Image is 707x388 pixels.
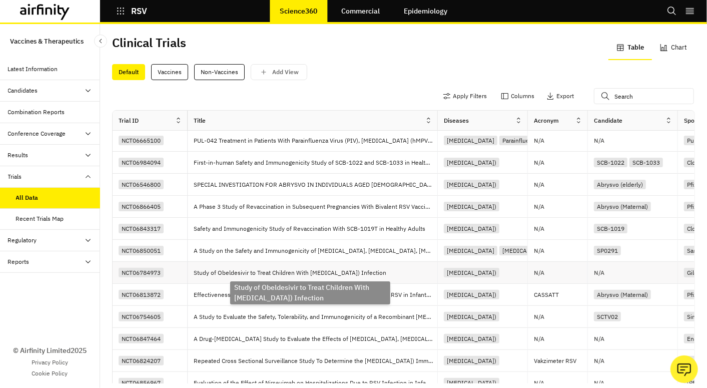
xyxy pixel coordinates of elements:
[534,160,544,166] p: N/A
[594,158,627,167] div: SCB-1022
[534,380,544,386] p: N/A
[684,290,705,299] div: Pfizer
[194,268,390,278] p: Study of Obeldesivir to Treat Children With [MEDICAL_DATA]) Infection
[444,334,499,343] div: [MEDICAL_DATA])
[8,257,30,266] div: Reports
[194,116,206,125] div: Title
[444,356,499,365] div: [MEDICAL_DATA])
[546,88,574,104] button: Export
[594,88,694,104] input: Search
[444,290,499,299] div: [MEDICAL_DATA])
[534,182,544,188] p: N/A
[443,88,487,104] button: Apply Filters
[194,246,437,256] p: A Study on the Safety and Immunogenicity of [MEDICAL_DATA], [MEDICAL_DATA], [MEDICAL_DATA] and Pa...
[684,202,705,211] div: Pfizer
[251,64,307,80] button: save changes
[8,172,22,181] div: Trials
[112,64,145,80] div: Default
[119,202,164,211] div: NCT06866405
[119,268,164,277] div: NCT06784973
[112,36,186,50] h2: Clinical Trials
[194,378,437,388] p: Evaluation of the Effect of Nirsevimab on Hospitalizations Due to RSV Infection in Infants Under ...
[194,290,437,300] p: Effectiveness of ABRYSVO® Maternal [MEDICAL_DATA]) Vaccine Against RSV in Infants in [GEOGRAPHIC_...
[594,180,646,189] div: Abrysvo (elderly)
[594,358,604,364] p: N/A
[131,7,147,16] p: RSV
[119,136,164,145] div: NCT06665100
[10,32,84,51] p: Vaccines & Therapeutics
[16,214,64,223] div: Recent Trials Map
[594,270,604,276] p: N/A
[119,246,164,255] div: NCT06850051
[8,65,58,74] div: Latest Information
[534,290,587,300] p: CASSATT
[594,116,622,125] div: Candidate
[94,35,107,48] button: Close Sidebar
[8,151,29,160] div: Results
[652,36,695,60] button: Chart
[594,246,621,255] div: SP0291
[444,224,499,233] div: [MEDICAL_DATA])
[8,236,37,245] div: Regulatory
[594,224,627,233] div: SCB-1019
[667,3,677,20] button: Search
[272,69,299,76] p: Add View
[684,180,705,189] div: Pfizer
[444,378,499,387] div: [MEDICAL_DATA])
[119,224,164,233] div: NCT06843317
[444,158,499,167] div: [MEDICAL_DATA])
[8,129,66,138] div: Conference Coverage
[444,180,499,189] div: [MEDICAL_DATA])
[194,224,429,234] p: Safety and Immunogenicity Study of Revaccination With SCB-1019T in Healthy Adults
[194,356,437,366] p: Repeated Cross Sectional Surveillance Study To Determine the [MEDICAL_DATA]) Immunization Rates i...
[194,180,437,190] p: SPECIAL INVESTIGATION FOR ABRYSVO IN INDIVIDUALS AGED [DEMOGRAPHIC_DATA] YEARS OR OLDER
[499,136,542,145] div: Parainfluenza
[594,290,651,299] div: Abrysvo (Maternal)
[684,246,707,255] div: Sanofi
[499,246,572,255] div: [MEDICAL_DATA] virus 3
[444,312,499,321] div: [MEDICAL_DATA])
[444,116,469,125] div: Diseases
[280,7,317,15] p: Science360
[194,158,437,168] p: First-in-human Safety and Immunogenicity Study of SCB-1022 and SCB-1033 in Healthy Older Adults
[151,64,188,80] div: Vaccines
[594,312,621,321] div: SCTV02
[608,36,652,60] button: Table
[194,312,437,322] p: A Study to Evaluate the Safety, Tolerability, and Immunogenicity of a Recombinant [MEDICAL_DATA]
[119,290,164,299] div: NCT06813872
[119,312,164,321] div: NCT06754605
[534,356,587,366] p: Vakzimeter RSV
[16,193,39,202] div: All Data
[629,158,663,167] div: SCB-1033
[501,88,534,104] button: Columns
[194,64,245,80] div: Non-Vaccines
[594,336,604,342] p: N/A
[444,202,499,211] div: [MEDICAL_DATA])
[444,136,497,145] div: [MEDICAL_DATA]
[8,86,38,95] div: Candidates
[119,158,164,167] div: NCT06984094
[194,334,437,344] p: A Drug-[MEDICAL_DATA] Study to Evaluate the Effects of [MEDICAL_DATA], [MEDICAL_DATA], [MEDICAL_D...
[32,358,68,367] a: Privacy Policy
[594,138,604,144] p: N/A
[594,202,651,211] div: Abrysvo (Maternal)
[534,138,544,144] p: N/A
[534,226,544,232] p: N/A
[194,136,437,146] p: PUL-042 Treatment in Patients With Parainfluenza Virus (PIV), [MEDICAL_DATA] (hMPV) or [MEDICAL_D...
[534,270,544,276] p: N/A
[119,356,164,365] div: NCT06824207
[8,108,65,117] div: Combination Reports
[119,180,164,189] div: NCT06546800
[534,336,544,342] p: N/A
[194,202,437,212] p: A Phase 3 Study of Revaccination in Subsequent Pregnancies With Bivalent RSV Vaccine and Duration...
[534,248,544,254] p: N/A
[594,380,604,386] p: N/A
[119,334,164,343] div: NCT06847464
[444,268,499,277] div: [MEDICAL_DATA])
[534,314,544,320] p: N/A
[119,378,164,387] div: NCT06856967
[534,204,544,210] p: N/A
[444,246,497,255] div: [MEDICAL_DATA]
[534,116,559,125] div: Acronym
[13,345,87,356] p: © Airfinity Limited 2025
